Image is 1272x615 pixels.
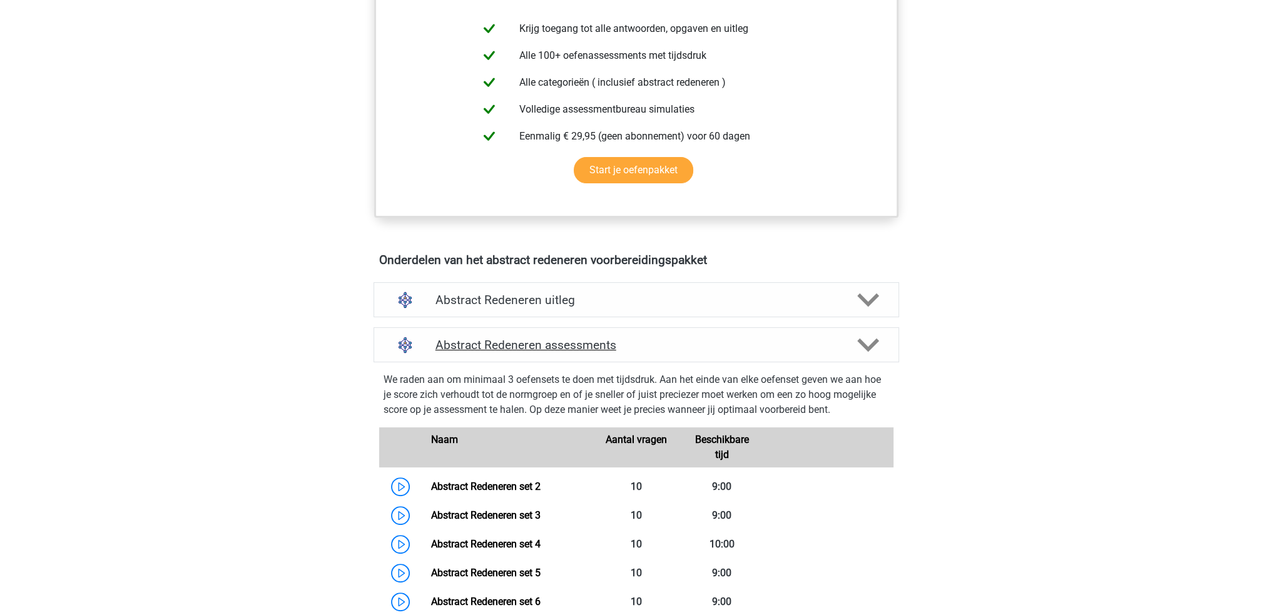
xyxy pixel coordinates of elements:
[389,284,421,316] img: abstract redeneren uitleg
[422,432,593,462] div: Naam
[431,538,541,550] a: Abstract Redeneren set 4
[379,253,893,267] h4: Onderdelen van het abstract redeneren voorbereidingspakket
[435,293,837,307] h4: Abstract Redeneren uitleg
[369,282,904,317] a: uitleg Abstract Redeneren uitleg
[369,327,904,362] a: assessments Abstract Redeneren assessments
[679,432,765,462] div: Beschikbare tijd
[384,372,889,417] p: We raden aan om minimaal 3 oefensets te doen met tijdsdruk. Aan het einde van elke oefenset geven...
[593,432,679,462] div: Aantal vragen
[435,338,837,352] h4: Abstract Redeneren assessments
[431,596,541,607] a: Abstract Redeneren set 6
[431,480,541,492] a: Abstract Redeneren set 2
[431,567,541,579] a: Abstract Redeneren set 5
[431,509,541,521] a: Abstract Redeneren set 3
[574,157,693,183] a: Start je oefenpakket
[389,329,421,361] img: abstract redeneren assessments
